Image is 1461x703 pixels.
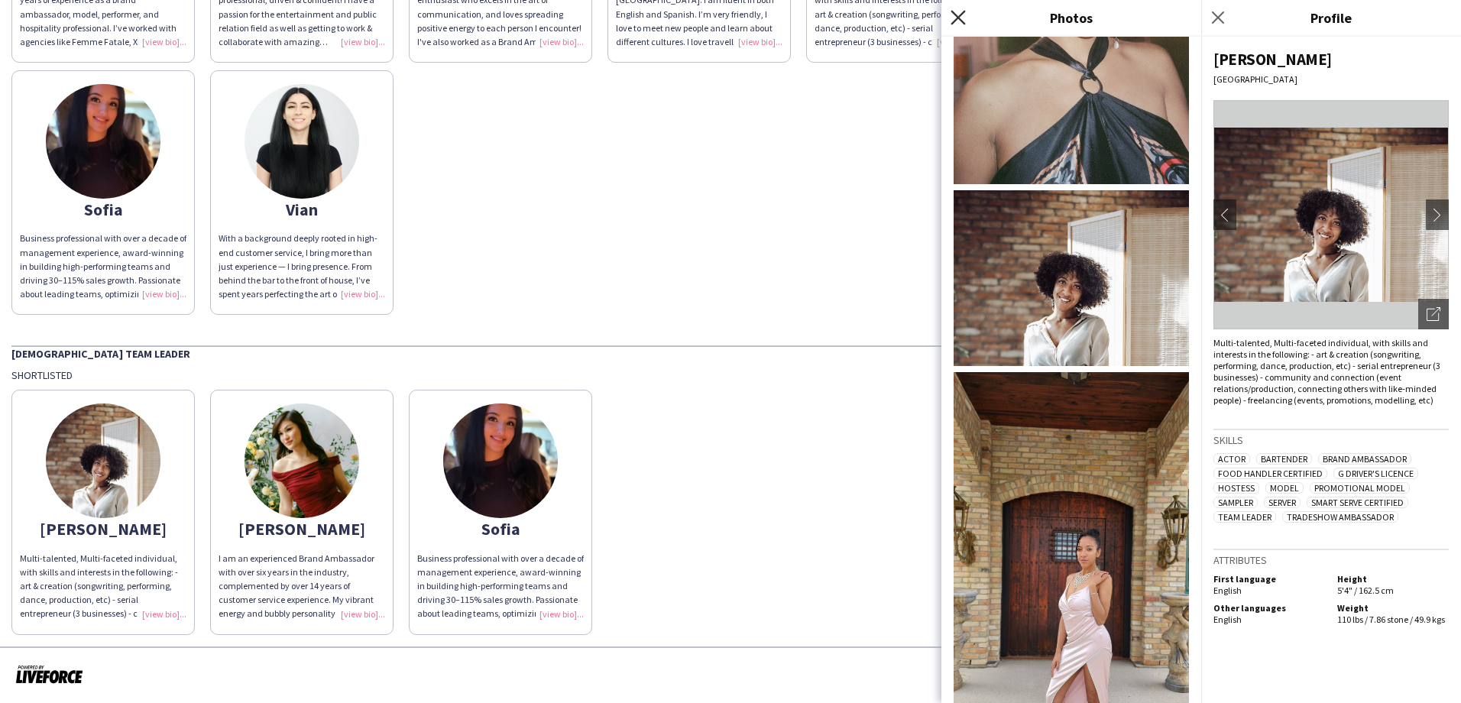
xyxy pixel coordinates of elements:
[417,522,584,536] div: Sofia
[1265,482,1304,494] span: Model
[1213,468,1327,479] span: Food Handler Certified
[20,232,186,301] div: Business professional with over a decade of management experience, award-winning in building high...
[1213,573,1325,585] h5: First language
[941,8,1201,28] h3: Photos
[443,403,558,518] img: thumb-4404051c-6014-4609-84ce-abbf3c8e62f3.jpg
[219,522,385,536] div: [PERSON_NAME]
[20,552,186,621] div: Multi-talented, Multi-faceted individual, with skills and interests in the following: - art & cre...
[1213,100,1449,329] img: Crew avatar or photo
[1201,8,1461,28] h3: Profile
[1213,482,1259,494] span: Hostess
[1318,453,1411,465] span: Brand Ambassador
[1337,602,1449,614] h5: Weight
[1213,453,1250,465] span: Actor
[1213,73,1449,85] div: [GEOGRAPHIC_DATA]
[1213,49,1449,70] div: [PERSON_NAME]
[1213,433,1449,447] h3: Skills
[1213,602,1325,614] h5: Other languages
[46,403,160,518] img: thumb-ccd8f9e4-34f5-45c6-b702-e2d621c1b25d.jpg
[11,368,1450,382] div: Shortlisted
[1307,497,1408,508] span: Smart Serve Certified
[1337,614,1445,625] span: 110 lbs / 7.86 stone / 49.9 kgs
[46,84,160,199] img: thumb-4404051c-6014-4609-84ce-abbf3c8e62f3.jpg
[20,522,186,536] div: [PERSON_NAME]
[1310,482,1410,494] span: Promotional Model
[1282,511,1398,523] span: Tradeshow Ambassador
[15,663,83,685] img: Powered by Liveforce
[1333,468,1418,479] span: G Driver's Licence
[1213,585,1242,596] span: English
[219,232,385,301] div: With a background deeply rooted in high-end customer service, I bring more than just experience —...
[245,403,359,518] img: thumb-6822569337d1e.jpeg
[219,202,385,216] div: Vian
[1337,585,1394,596] span: 5'4" / 162.5 cm
[245,84,359,199] img: thumb-39854cd5-1e1b-4859-a9f5-70b3ac76cbb6.jpg
[1337,573,1449,585] h5: Height
[417,552,584,621] div: Business professional with over a decade of management experience, award-winning in building high...
[219,552,385,621] div: I am an experienced Brand Ambassador with over six years in the industry, complemented by over 14...
[20,202,186,216] div: Sofia
[1213,497,1258,508] span: Sampler
[1418,299,1449,329] div: Open photos pop-in
[1213,614,1242,625] span: English
[954,190,1189,366] img: Crew photo 1045527
[1213,511,1276,523] span: Team Leader
[1264,497,1301,508] span: Server
[1256,453,1312,465] span: Bartender
[11,345,1450,361] div: [DEMOGRAPHIC_DATA] Team Leader
[1213,337,1449,406] div: Multi-talented, Multi-faceted individual, with skills and interests in the following: - art & cre...
[1213,553,1449,567] h3: Attributes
